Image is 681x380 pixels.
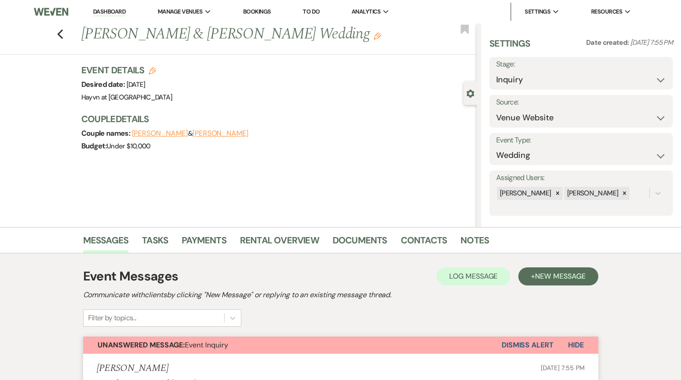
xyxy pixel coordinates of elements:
[97,363,169,374] h5: [PERSON_NAME]
[83,233,129,253] a: Messages
[132,129,249,138] span: &
[554,337,598,354] button: Hide
[568,340,584,350] span: Hide
[591,7,622,16] span: Resources
[93,8,126,16] a: Dashboard
[496,58,666,71] label: Stage:
[81,141,107,151] span: Budget:
[107,142,150,151] span: Under $10,000
[34,2,68,21] img: Weven Logo
[98,340,228,350] span: Event Inquiry
[182,233,226,253] a: Payments
[88,313,136,323] div: Filter by topics...
[243,8,271,15] a: Bookings
[81,64,172,76] h3: Event Details
[81,93,172,102] span: Hayvn at [GEOGRAPHIC_DATA]
[525,7,550,16] span: Settings
[564,187,620,200] div: [PERSON_NAME]
[83,337,502,354] button: Unanswered Message:Event Inquiry
[535,271,585,281] span: New Message
[437,267,510,285] button: Log Message
[98,340,185,350] strong: Unanswered Message:
[630,38,673,47] span: [DATE] 7:55 PM
[158,7,202,16] span: Manage Venues
[489,37,531,57] h3: Settings
[374,32,381,40] button: Edit
[81,113,468,125] h3: Couple Details
[81,80,127,89] span: Desired date:
[502,337,554,354] button: Dismiss Alert
[83,290,598,300] h2: Communicate with clients by clicking "New Message" or replying to an existing message thread.
[401,233,447,253] a: Contacts
[352,7,380,16] span: Analytics
[127,80,146,89] span: [DATE]
[449,271,498,281] span: Log Message
[496,171,666,185] label: Assigned Users:
[132,130,188,137] button: [PERSON_NAME]
[83,267,178,286] h1: Event Messages
[466,89,474,97] button: Close lead details
[81,128,132,138] span: Couple names:
[497,187,553,200] div: [PERSON_NAME]
[496,134,666,147] label: Event Type:
[586,38,630,47] span: Date created:
[518,267,598,285] button: +New Message
[193,130,249,137] button: [PERSON_NAME]
[496,96,666,109] label: Source:
[240,233,319,253] a: Rental Overview
[541,364,584,372] span: [DATE] 7:55 PM
[333,233,387,253] a: Documents
[81,24,394,45] h1: [PERSON_NAME] & [PERSON_NAME] Wedding
[303,8,319,15] a: To Do
[460,233,489,253] a: Notes
[142,233,168,253] a: Tasks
